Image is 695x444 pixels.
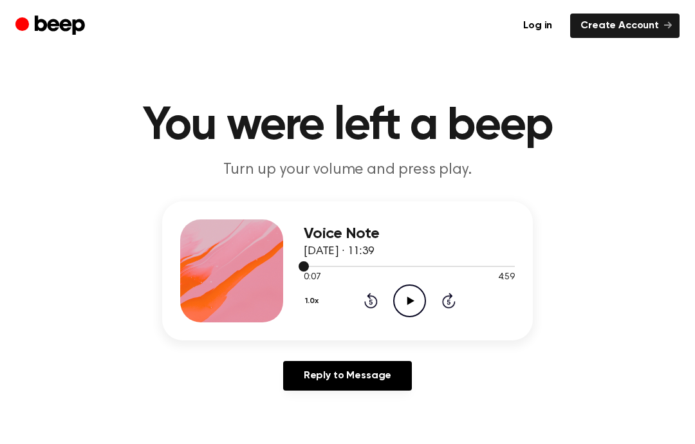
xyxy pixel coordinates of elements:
button: 1.0x [304,290,324,312]
span: [DATE] · 11:39 [304,246,375,257]
a: Reply to Message [283,361,412,391]
a: Beep [15,14,88,39]
p: Turn up your volume and press play. [100,160,595,181]
a: Log in [513,14,562,38]
h1: You were left a beep [18,103,677,149]
a: Create Account [570,14,680,38]
h3: Voice Note [304,225,515,243]
span: 0:07 [304,271,320,284]
span: 4:59 [498,271,515,284]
